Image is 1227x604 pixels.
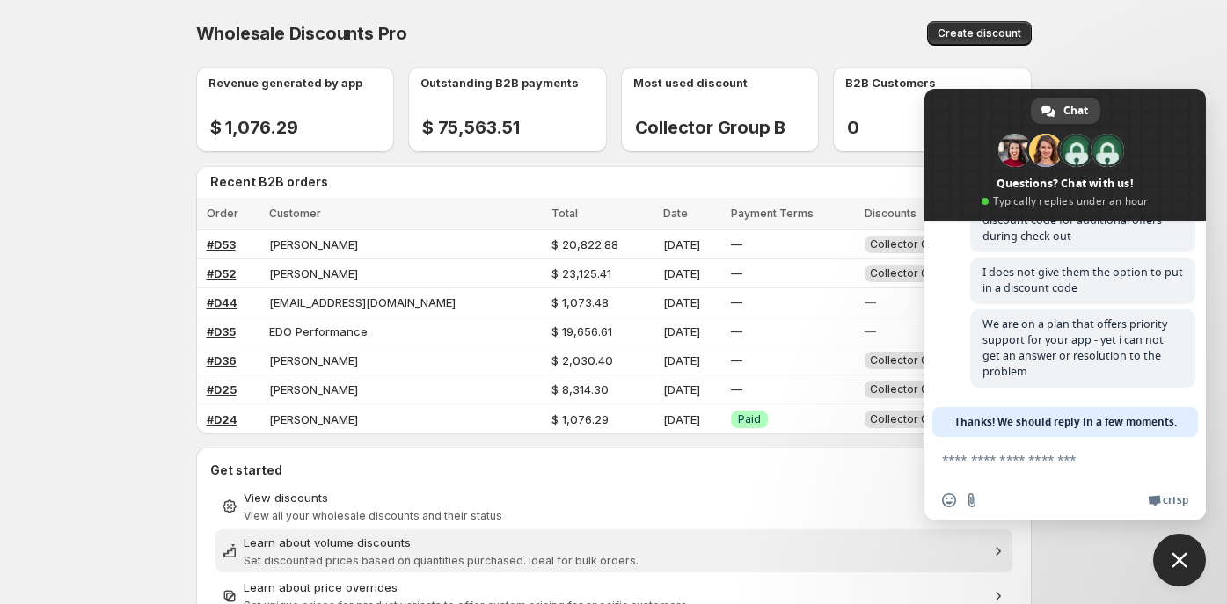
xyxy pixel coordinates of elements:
[207,353,237,367] a: #D36
[244,579,984,596] div: Learn about price overrides
[207,266,237,280] a: #D52
[954,407,1177,437] span: Thanks! We should reply in a few moments.
[982,265,1183,295] span: I does not give them the option to put in a discount code
[551,324,612,338] span: $ 19,656.61
[865,207,917,220] span: Discounts
[196,23,407,44] span: Wholesale Discounts Pro
[244,534,984,551] div: Learn about volume discounts
[982,317,1167,379] span: We are on a plan that offers priority support for your app - yet i can not get an answer or resol...
[845,74,936,91] p: B2B Customers
[1031,98,1100,124] a: Chat
[731,207,814,220] span: Payment Terms
[942,493,956,507] span: Insert an emoji
[551,412,609,426] span: $ 1,076.29
[865,324,876,338] span: —
[731,237,742,251] span: —
[847,117,873,138] h2: 0
[870,237,963,251] span: Collector Group B
[663,353,700,367] span: [DATE]
[731,266,742,280] span: —
[551,237,618,251] span: $ 20,822.88
[207,412,237,426] a: #D24
[942,437,1153,481] textarea: Compose your message...
[210,173,1025,191] h2: Recent B2B orders
[207,324,236,338] a: #D35
[551,266,611,280] span: $ 23,125.41
[269,295,456,309] span: [EMAIL_ADDRESS][DOMAIN_NAME]
[663,382,700,397] span: [DATE]
[870,382,963,396] span: Collector Group B
[207,295,237,309] a: #D44
[269,324,368,338] span: EDO Performance
[1063,98,1088,124] span: Chat
[865,295,876,309] span: —
[635,117,786,138] h2: Collector Group B
[207,237,236,251] a: #D53
[244,509,502,522] span: View all your wholesale discounts and their status
[663,266,700,280] span: [DATE]
[870,353,963,367] span: Collector Group B
[207,207,238,220] span: Order
[663,207,688,220] span: Date
[965,493,979,507] span: Send a file
[731,295,742,309] span: —
[663,295,700,309] span: [DATE]
[870,412,963,426] span: Collector Group B
[420,74,579,91] p: Outstanding B2B payments
[938,26,1021,40] span: Create discount
[269,353,358,367] span: [PERSON_NAME]
[738,412,761,426] span: Paid
[551,382,609,397] span: $ 8,314.30
[244,489,984,506] div: View discounts
[269,237,358,251] span: [PERSON_NAME]
[210,117,298,138] h2: $ 1,076.29
[870,266,963,280] span: Collector Group B
[269,412,358,426] span: [PERSON_NAME]
[663,412,700,426] span: [DATE]
[551,353,613,367] span: $ 2,030.40
[731,353,742,367] span: —
[207,382,237,397] a: #D25
[731,324,742,338] span: —
[1153,534,1206,586] a: Close chat
[269,266,358,280] span: [PERSON_NAME]
[422,117,520,138] h2: $ 75,563.51
[731,382,742,397] span: —
[551,207,578,220] span: Total
[208,74,362,91] p: Revenue generated by app
[927,21,1032,46] button: Create discount
[210,462,1018,479] h2: Get started
[663,237,700,251] span: [DATE]
[663,324,700,338] span: [DATE]
[1163,493,1188,507] span: Crisp
[551,295,609,309] span: $ 1,073.48
[244,554,639,567] span: Set discounted prices based on quantities purchased. Ideal for bulk orders.
[633,74,748,91] p: Most used discount
[269,382,358,397] span: [PERSON_NAME]
[1148,493,1188,507] a: Crisp
[269,207,321,220] span: Customer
